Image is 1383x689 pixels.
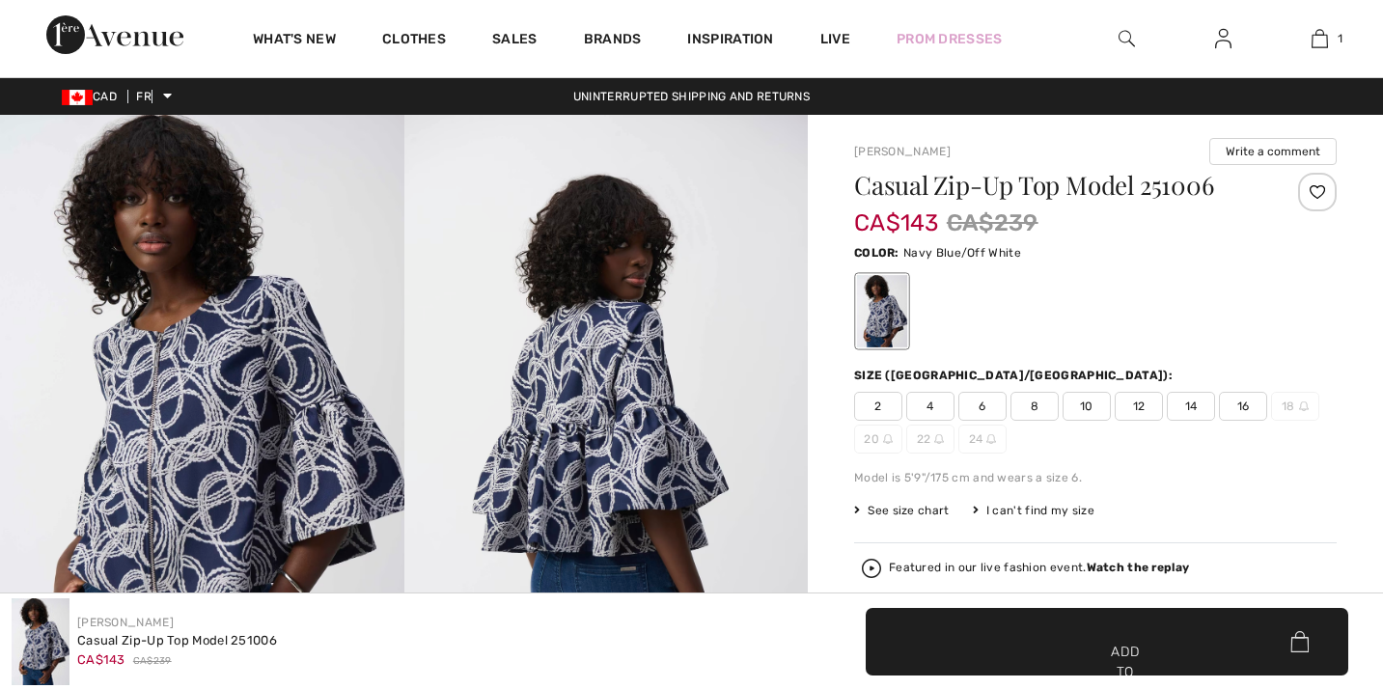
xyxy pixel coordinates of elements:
[1209,138,1337,165] button: Write a comment
[687,31,773,47] font: Inspiration
[77,616,174,629] a: [PERSON_NAME]
[584,31,642,47] font: Brands
[889,561,1087,574] font: Featured in our live fashion event.
[868,504,949,517] font: See size chart
[573,90,810,103] font: Uninterrupted shipping and returns
[1133,400,1146,413] font: 12
[864,432,879,446] font: 20
[917,432,931,446] font: 22
[492,31,538,51] a: Sales
[253,31,336,51] a: What's new
[1299,401,1309,411] img: ring-m.svg
[77,652,125,667] font: CA$143
[897,31,1003,47] font: Prom dresses
[883,434,893,444] img: ring-m.svg
[854,471,1082,484] font: Model is 5'9"/175 cm and wears a size 6.
[874,400,881,413] font: 2
[1312,27,1328,50] img: My cart
[1185,400,1198,413] font: 14
[1282,400,1295,413] font: 18
[46,15,183,54] img: 1st Avenue
[854,145,951,158] a: [PERSON_NAME]
[862,559,881,578] img: Watch the replay
[1031,400,1038,413] font: 8
[854,168,1213,202] font: Casual Zip-Up Top Model 251006
[492,31,538,47] font: Sales
[382,31,446,47] font: Clothes
[969,432,983,446] font: 24
[1272,27,1367,50] a: 1
[1119,27,1135,50] img: research
[947,209,1038,236] font: CA$239
[12,598,69,685] img: Casual Zipper Top Model 251006
[979,400,985,413] font: 6
[77,633,277,648] font: Casual Zip-Up Top Model 251006
[986,504,1094,517] font: I can't find my size
[897,29,1003,49] a: Prom dresses
[584,31,642,51] a: Brands
[382,31,446,51] a: Clothes
[1087,561,1190,574] font: Watch the replay
[136,90,152,103] font: FR
[253,31,336,47] font: What's new
[986,434,996,444] img: ring-m.svg
[93,90,117,103] font: CAD
[62,90,93,105] img: Canadian Dollar
[1080,400,1093,413] font: 10
[903,246,1021,260] font: Navy Blue/Off White
[927,400,933,413] font: 4
[820,31,850,47] font: Live
[1338,32,1342,45] font: 1
[857,275,907,347] div: Navy Blue/Off-White
[934,434,944,444] img: ring-m.svg
[1200,27,1247,51] a: Log in
[854,209,939,236] font: CA$143
[1237,400,1250,413] font: 16
[820,29,850,49] a: Live
[133,655,172,667] font: CA$239
[1290,631,1309,652] img: Bag.svg
[1226,145,1320,158] font: Write a comment
[854,246,899,260] font: Color:
[854,369,1173,382] font: Size ([GEOGRAPHIC_DATA]/[GEOGRAPHIC_DATA]):
[1215,27,1231,50] img: My information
